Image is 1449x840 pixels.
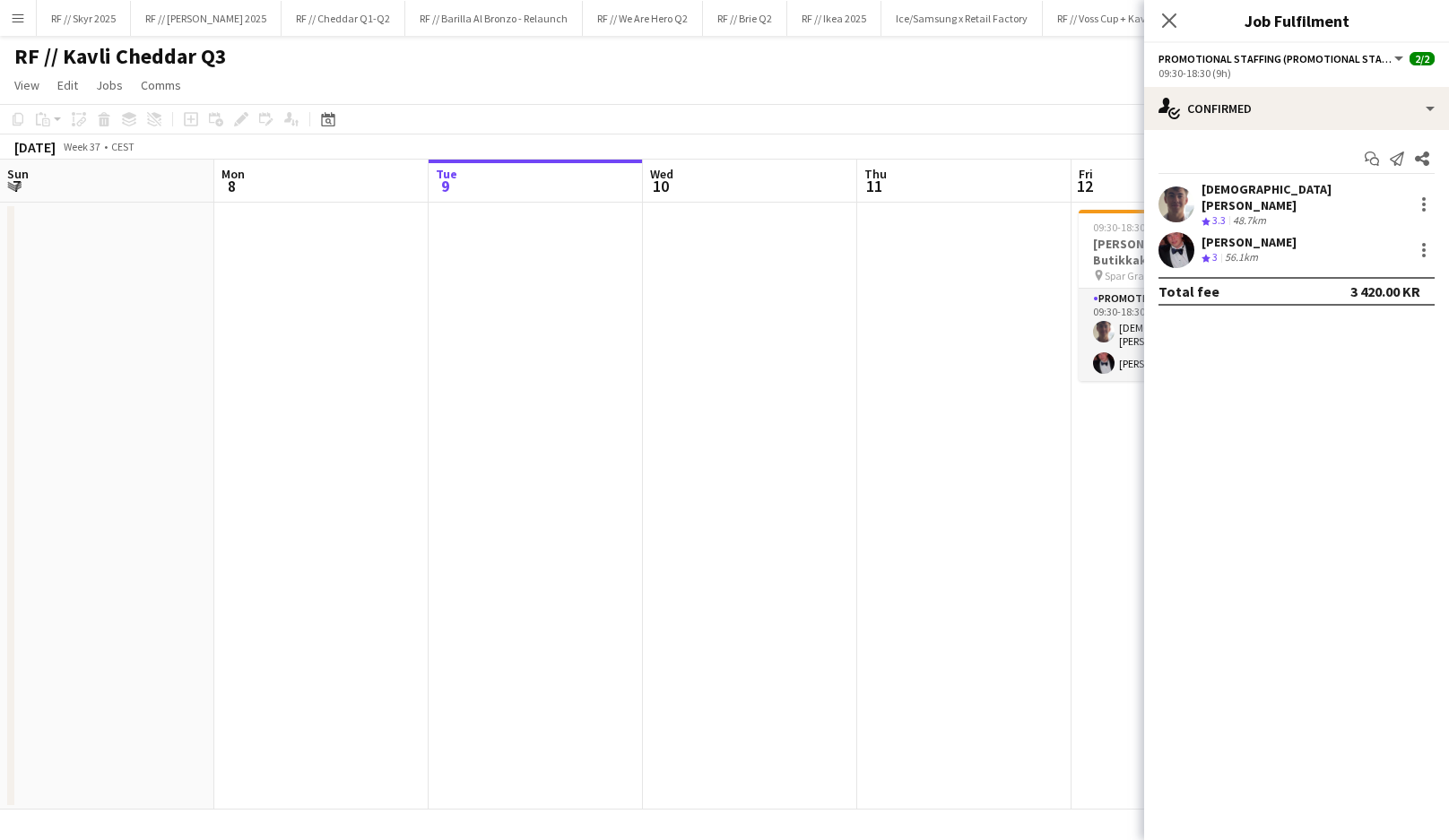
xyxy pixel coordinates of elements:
button: RF // Voss Cup + Kavli [1043,1,1167,36]
span: Comms [141,77,181,93]
span: View [14,77,39,93]
div: 48.7km [1229,213,1270,229]
div: Total fee [1158,282,1219,300]
span: 9 [433,176,457,196]
button: RF // Skyr 2025 [37,1,131,36]
div: Confirmed [1144,87,1449,130]
span: 3.3 [1212,213,1226,227]
h3: Job Fulfilment [1144,9,1449,32]
div: 3 420.00 KR [1350,282,1420,300]
button: Promotional Staffing (Promotional Staff) [1158,52,1406,65]
span: 12 [1076,176,1093,196]
span: 09:30-18:30 (9h) [1093,221,1166,234]
span: Fri [1079,166,1093,182]
span: Spar Gran [1105,269,1150,282]
button: RF // [PERSON_NAME] 2025 [131,1,282,36]
span: Promotional Staffing (Promotional Staff) [1158,52,1392,65]
span: 11 [862,176,887,196]
span: 10 [647,176,673,196]
button: RF // Ikea 2025 [787,1,881,36]
a: Jobs [89,74,130,97]
div: [PERSON_NAME] [1202,234,1297,250]
span: Sun [7,166,29,182]
a: View [7,74,47,97]
div: 56.1km [1221,250,1262,265]
button: RF // We Are Hero Q2 [583,1,703,36]
button: RF // Brie Q2 [703,1,787,36]
div: 09:30-18:30 (9h) [1158,66,1435,80]
span: 8 [219,176,245,196]
span: Edit [57,77,78,93]
button: RF // Cheddar Q1-Q2 [282,1,405,36]
button: Ice/Samsung x Retail Factory [881,1,1043,36]
app-job-card: 09:30-18:30 (9h)2/2[PERSON_NAME] Dipp Butikkaktivisering Spar Gran1 RolePromotional Staffing (Pro... [1079,210,1280,381]
span: 2/2 [1410,52,1435,65]
span: 7 [4,176,29,196]
h1: RF // Kavli Cheddar Q3 [14,43,227,70]
span: Wed [650,166,673,182]
span: Mon [221,166,245,182]
div: CEST [111,140,134,153]
app-card-role: Promotional Staffing (Promotional Staff)2/209:30-18:30 (9h)[DEMOGRAPHIC_DATA][PERSON_NAME][PERSON... [1079,289,1280,381]
span: Tue [436,166,457,182]
a: Comms [134,74,188,97]
a: Edit [50,74,85,97]
h3: [PERSON_NAME] Dipp Butikkaktivisering [1079,236,1280,268]
button: RF // Barilla Al Bronzo - Relaunch [405,1,583,36]
span: Thu [864,166,887,182]
span: Jobs [96,77,123,93]
div: [DATE] [14,138,56,156]
div: [DEMOGRAPHIC_DATA][PERSON_NAME] [1202,181,1406,213]
span: Week 37 [59,140,104,153]
span: 3 [1212,250,1218,264]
